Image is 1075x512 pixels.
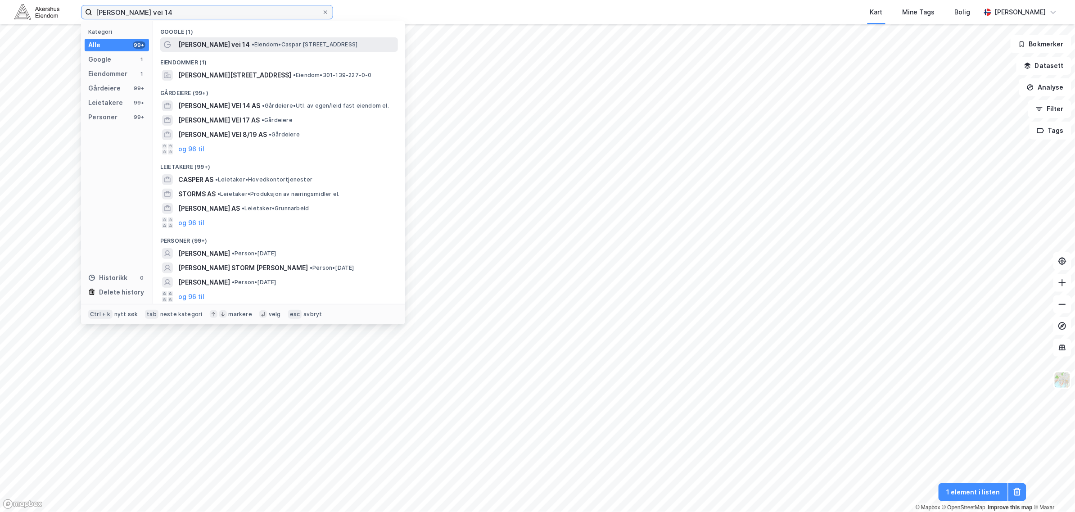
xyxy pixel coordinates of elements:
[995,7,1046,18] div: [PERSON_NAME]
[1011,35,1071,53] button: Bokmerker
[916,504,940,511] a: Mapbox
[153,156,405,172] div: Leietakere (99+)
[133,85,145,92] div: 99+
[88,68,127,79] div: Eiendommer
[133,113,145,121] div: 99+
[1030,122,1071,140] button: Tags
[870,7,883,18] div: Kart
[903,7,935,18] div: Mine Tags
[1028,100,1071,118] button: Filter
[217,190,339,198] span: Leietaker • Produksjon av næringsmidler el.
[133,99,145,106] div: 99+
[138,70,145,77] div: 1
[232,279,276,286] span: Person • [DATE]
[269,131,271,138] span: •
[145,310,158,319] div: tab
[303,311,322,318] div: avbryt
[92,5,322,19] input: Søk på adresse, matrikkel, gårdeiere, leietakere eller personer
[310,264,312,271] span: •
[232,250,235,257] span: •
[153,52,405,68] div: Eiendommer (1)
[3,499,42,509] a: Mapbox homepage
[178,39,250,50] span: [PERSON_NAME] vei 14
[269,311,281,318] div: velg
[988,504,1033,511] a: Improve this map
[138,56,145,63] div: 1
[942,504,986,511] a: OpenStreetMap
[178,70,291,81] span: [PERSON_NAME][STREET_ADDRESS]
[293,72,372,79] span: Eiendom • 301-139-227-0-0
[178,217,204,228] button: og 96 til
[262,117,264,123] span: •
[232,279,235,285] span: •
[14,4,59,20] img: akershus-eiendom-logo.9091f326c980b4bce74ccdd9f866810c.svg
[293,72,296,78] span: •
[153,21,405,37] div: Google (1)
[242,205,244,212] span: •
[178,277,230,288] span: [PERSON_NAME]
[1054,372,1071,389] img: Z
[215,176,312,183] span: Leietaker • Hovedkontortjenester
[178,174,213,185] span: CASPER AS
[252,41,357,48] span: Eiendom • Caspar [STREET_ADDRESS]
[269,131,300,138] span: Gårdeiere
[262,102,389,109] span: Gårdeiere • Utl. av egen/leid fast eiendom el.
[178,248,230,259] span: [PERSON_NAME]
[262,102,265,109] span: •
[178,115,260,126] span: [PERSON_NAME] VEI 17 AS
[153,82,405,99] div: Gårdeiere (99+)
[88,28,149,35] div: Kategori
[160,311,203,318] div: neste kategori
[178,189,216,199] span: STORMS AS
[252,41,254,48] span: •
[153,230,405,246] div: Personer (99+)
[88,310,113,319] div: Ctrl + k
[88,40,100,50] div: Alle
[939,483,1008,501] button: 1 element i listen
[114,311,138,318] div: nytt søk
[1030,469,1075,512] iframe: Chat Widget
[1030,469,1075,512] div: Kontrollprogram for chat
[88,97,123,108] div: Leietakere
[1019,78,1071,96] button: Analyse
[178,263,308,273] span: [PERSON_NAME] STORM [PERSON_NAME]
[99,287,144,298] div: Delete history
[178,100,260,111] span: [PERSON_NAME] VEI 14 AS
[215,176,218,183] span: •
[242,205,309,212] span: Leietaker • Grunnarbeid
[178,129,267,140] span: [PERSON_NAME] VEI 8/19 AS
[262,117,293,124] span: Gårdeiere
[178,203,240,214] span: [PERSON_NAME] AS
[133,41,145,49] div: 99+
[310,264,354,272] span: Person • [DATE]
[232,250,276,257] span: Person • [DATE]
[217,190,220,197] span: •
[229,311,252,318] div: markere
[178,291,204,302] button: og 96 til
[138,274,145,281] div: 0
[955,7,971,18] div: Bolig
[88,272,127,283] div: Historikk
[88,54,111,65] div: Google
[288,310,302,319] div: esc
[178,144,204,154] button: og 96 til
[88,112,117,122] div: Personer
[88,83,121,94] div: Gårdeiere
[1016,57,1071,75] button: Datasett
